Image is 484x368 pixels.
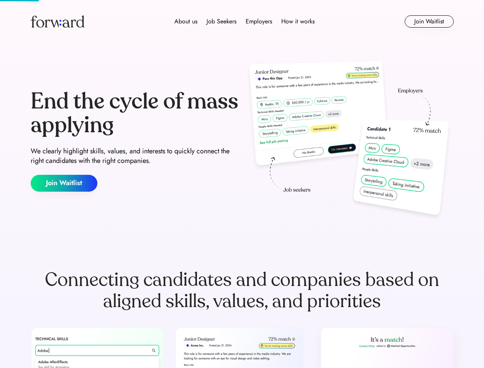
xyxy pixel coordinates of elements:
button: Join Waitlist [31,175,97,192]
div: We clearly highlight skills, values, and interests to quickly connect the right candidates with t... [31,146,239,166]
img: hero-image.png [245,58,454,223]
div: About us [174,17,197,26]
button: Join Waitlist [405,15,454,28]
div: Connecting candidates and companies based on aligned skills, values, and priorities [31,269,454,312]
div: Employers [246,17,272,26]
img: Forward logo [31,15,84,28]
div: How it works [281,17,315,26]
div: End the cycle of mass applying [31,90,239,137]
div: Job Seekers [207,17,236,26]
